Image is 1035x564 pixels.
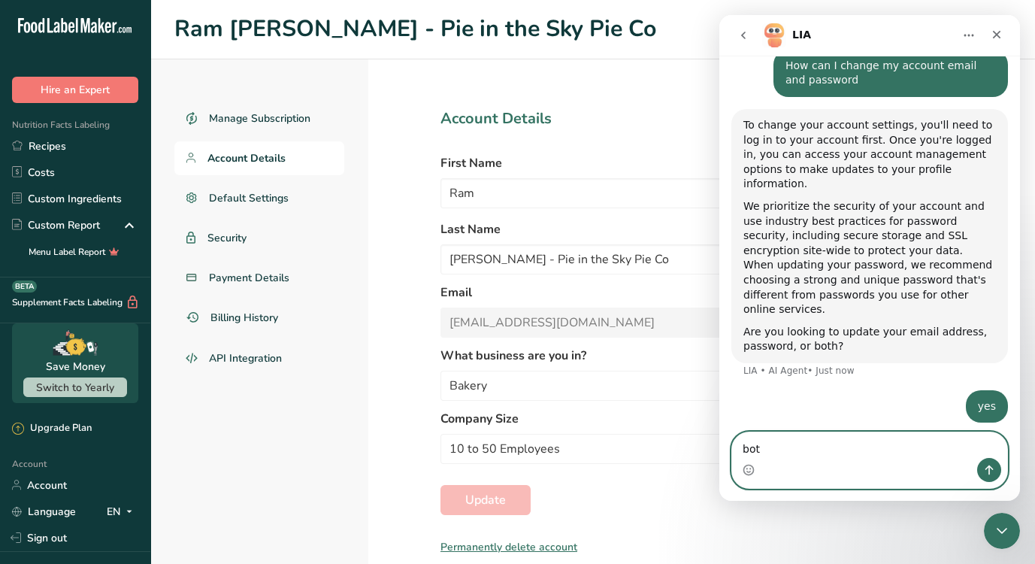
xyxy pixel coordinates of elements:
[174,141,344,175] a: Account Details
[440,485,531,515] button: Update
[36,381,114,395] span: Switch to Yearly
[12,280,37,293] div: BETA
[207,230,247,246] span: Security
[465,491,506,509] span: Update
[174,102,344,135] a: Manage Subscription
[440,154,822,172] label: First Name
[440,220,822,238] label: Last Name
[174,221,344,255] a: Security
[12,77,138,103] button: Hire an Expert
[174,301,344,335] a: Billing History
[440,410,822,428] label: Company Size
[23,378,127,397] button: Switch to Yearly
[440,347,822,365] label: What business are you in?
[207,150,286,166] span: Account Details
[46,359,105,374] div: Save Money
[209,111,310,126] span: Manage Subscription
[12,217,100,233] div: Custom Report
[440,284,822,302] label: Email
[12,421,92,436] div: Upgrade Plan
[174,341,344,377] a: API Integration
[107,502,138,520] div: EN
[984,513,1020,549] iframe: Intercom live chat
[440,539,822,555] div: Permanently delete account
[719,15,1020,501] iframe: Intercom live chat
[209,270,289,286] span: Payment Details
[440,108,822,130] h1: Account Details
[210,310,278,326] span: Billing History
[174,181,344,215] a: Default Settings
[174,12,1011,47] h1: Ram [PERSON_NAME] - Pie in the Sky Pie Co
[12,499,76,525] a: Language
[174,261,344,295] a: Payment Details
[209,350,282,366] span: API Integration
[209,190,289,206] span: Default Settings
